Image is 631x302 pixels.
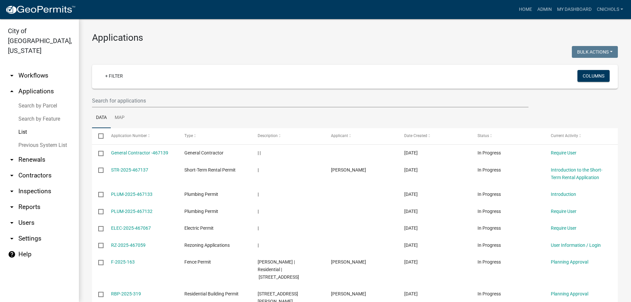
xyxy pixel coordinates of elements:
a: Data [92,107,111,128]
span: Description [258,133,278,138]
span: | [258,209,259,214]
a: F-2025-163 [111,259,135,265]
i: help [8,250,16,258]
span: In Progress [478,150,501,155]
span: Kurt Maier [331,291,366,296]
datatable-header-cell: Select [92,128,105,144]
i: arrow_drop_up [8,87,16,95]
button: Bulk Actions [572,46,618,58]
a: ELEC-2025-467067 [111,225,151,231]
button: Columns [577,70,610,82]
datatable-header-cell: Type [178,128,251,144]
a: RBP-2025-319 [111,291,141,296]
datatable-header-cell: Current Activity [545,128,618,144]
a: Planning Approval [551,259,588,265]
a: Planning Approval [551,291,588,296]
a: STR-2025-467137 [111,167,148,173]
a: General Contractor -467139 [111,150,168,155]
datatable-header-cell: Description [251,128,325,144]
datatable-header-cell: Applicant [325,128,398,144]
a: cnichols [594,3,626,16]
span: Rezoning Applications [184,243,230,248]
datatable-header-cell: Date Created [398,128,471,144]
span: | [258,225,259,231]
a: Require User [551,225,576,231]
span: In Progress [478,243,501,248]
i: arrow_drop_down [8,219,16,227]
span: Date Created [404,133,427,138]
a: Require User [551,150,576,155]
i: arrow_drop_down [8,235,16,243]
span: Electric Permit [184,225,214,231]
a: Admin [535,3,554,16]
a: Introduction to the Short-Term Rental Application [551,167,602,180]
span: Type [184,133,193,138]
span: 08/21/2025 [404,192,418,197]
i: arrow_drop_down [8,72,16,80]
a: Home [516,3,535,16]
h3: Applications [92,32,618,43]
span: Efrain Navarro [331,167,366,173]
a: Introduction [551,192,576,197]
span: 08/21/2025 [404,209,418,214]
span: | [258,243,259,248]
span: In Progress [478,192,501,197]
span: Applicant [331,133,348,138]
span: In Progress [478,167,501,173]
span: Ronald L Shuck [331,259,366,265]
span: | [258,167,259,173]
span: Residential Building Permit [184,291,239,296]
i: arrow_drop_down [8,156,16,164]
span: Fence Permit [184,259,211,265]
span: 08/20/2025 [404,259,418,265]
span: Short-Term Rental Permit [184,167,236,173]
span: 08/21/2025 [404,167,418,173]
a: User Information / Login [551,243,601,248]
span: 08/20/2025 [404,243,418,248]
span: In Progress [478,209,501,214]
span: In Progress [478,291,501,296]
span: Ronald L Shuck | Residential | 304 Slate Run Drive [258,259,299,280]
datatable-header-cell: Status [471,128,545,144]
a: PLUM-2025-467132 [111,209,152,214]
a: PLUM-2025-467133 [111,192,152,197]
a: My Dashboard [554,3,594,16]
span: | | [258,150,261,155]
a: Require User [551,209,576,214]
input: Search for applications [92,94,528,107]
span: Plumbing Permit [184,192,218,197]
a: RZ-2025-467059 [111,243,146,248]
a: + Filter [100,70,128,82]
i: arrow_drop_down [8,203,16,211]
datatable-header-cell: Application Number [105,128,178,144]
span: General Contractor [184,150,223,155]
i: arrow_drop_down [8,172,16,179]
span: Application Number [111,133,147,138]
span: 08/21/2025 [404,150,418,155]
span: 08/20/2025 [404,291,418,296]
span: | [258,192,259,197]
span: In Progress [478,225,501,231]
span: Plumbing Permit [184,209,218,214]
span: Status [478,133,489,138]
i: arrow_drop_down [8,187,16,195]
a: Map [111,107,129,128]
span: Current Activity [551,133,578,138]
span: 08/20/2025 [404,225,418,231]
span: In Progress [478,259,501,265]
